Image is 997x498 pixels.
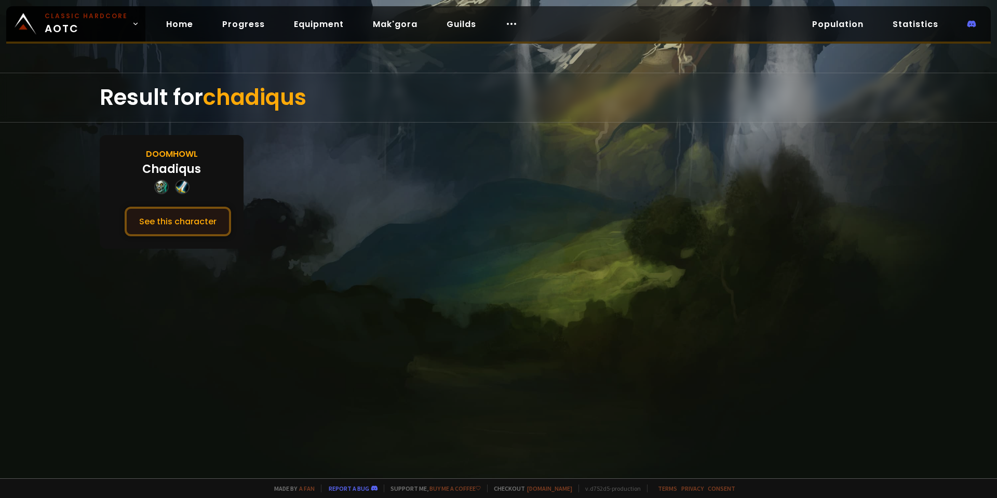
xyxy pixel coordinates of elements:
span: Made by [268,484,315,492]
small: Classic Hardcore [45,11,128,21]
a: Buy me a coffee [429,484,481,492]
a: a fan [299,484,315,492]
button: See this character [125,207,231,236]
a: [DOMAIN_NAME] [527,484,572,492]
span: Checkout [487,484,572,492]
a: Mak'gora [365,14,426,35]
a: Report a bug [329,484,369,492]
a: Population [804,14,872,35]
a: Progress [214,14,273,35]
span: chadiqus [203,82,306,113]
div: Chadiqus [142,160,201,178]
a: Equipment [286,14,352,35]
a: Classic HardcoreAOTC [6,6,145,42]
div: Doomhowl [146,147,198,160]
span: AOTC [45,11,128,36]
a: Guilds [438,14,484,35]
div: Result for [100,73,897,122]
a: Statistics [884,14,947,35]
a: Home [158,14,201,35]
a: Consent [708,484,735,492]
span: Support me, [384,484,481,492]
a: Terms [658,484,677,492]
a: Privacy [681,484,704,492]
span: v. d752d5 - production [578,484,641,492]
